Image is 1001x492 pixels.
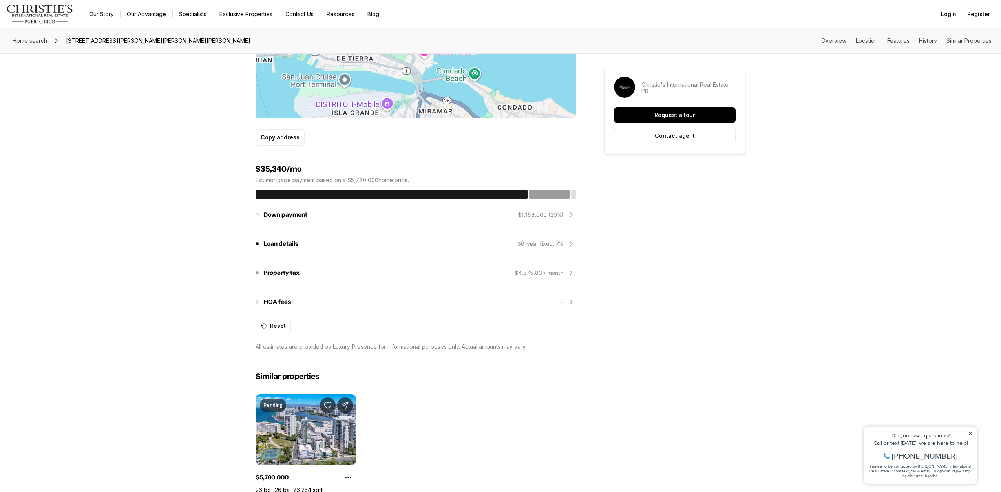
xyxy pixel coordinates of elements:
[967,11,990,17] span: Register
[320,9,361,20] a: Resources
[263,212,307,218] p: Down payment
[641,82,736,94] p: Christie's International Real Estate PR
[340,470,356,485] button: Property options
[256,263,576,282] div: Property tax$4,575.83 / month
[8,18,113,23] div: Do you have questions?
[256,177,576,183] p: Est. mortgage payment based on a $5,780,000 home price.
[655,133,695,139] p: Contact agent
[261,323,286,329] div: Reset
[559,298,563,306] div: --
[887,37,910,44] a: Skip to: Features
[10,48,112,63] span: I agree to be contacted by [PERSON_NAME] International Real Estate PR via text, call & email. To ...
[256,205,576,224] div: Down payment$1,156,000 (20%)
[941,11,956,17] span: Login
[8,25,113,31] div: Call or text [DATE], we are here to help!
[919,37,937,44] a: Skip to: History
[63,35,254,47] span: [STREET_ADDRESS][PERSON_NAME][PERSON_NAME][PERSON_NAME]
[256,344,526,350] p: All estimates are provided by Luxury Presence for informational purposes only. Actual amounts may...
[654,112,695,118] p: Request a tour
[263,241,298,247] p: Loan details
[517,240,563,248] div: 30-year fixed, 7%
[946,37,992,44] a: Skip to: Similar Properties
[856,37,878,44] a: Skip to: Location
[256,293,576,311] div: HOA fees--
[320,397,336,413] button: Save Property: 51 MUÑOZ RIVERA AVE, CORNER LOS ROSALES, LAS PALMERAS ST
[614,107,736,123] button: Request a tour
[936,6,961,22] button: Login
[256,129,305,146] button: Copy address
[263,402,283,408] p: Pending
[121,9,172,20] a: Our Advantage
[518,211,563,219] div: $1,156,000 (20%)
[821,38,992,44] nav: Page section menu
[256,165,576,174] h4: $35,340/mo
[263,270,300,276] p: Property tax
[256,318,291,334] button: Reset
[515,269,563,277] div: $4,575.83 / month
[256,372,319,382] h2: Similar properties
[6,5,73,24] img: logo
[261,134,300,141] p: Copy address
[32,37,98,45] span: [PHONE_NUMBER]
[263,299,291,305] p: HOA fees
[256,234,576,253] div: Loan details30-year fixed, 7%
[173,9,213,20] a: Specialists
[13,37,47,44] span: Home search
[213,9,279,20] a: Exclusive Properties
[256,2,576,118] img: Map of 51 MUÑOZ RIVERA AVE, CORNER LOS ROSALES, LAS PALMERAS ST, SAN JUAN PR, 00901
[337,397,353,413] button: Share Property
[963,6,995,22] button: Register
[279,9,320,20] button: Contact Us
[9,35,50,47] a: Home search
[83,9,120,20] a: Our Story
[821,37,846,44] a: Skip to: Overview
[614,128,736,144] button: Contact agent
[361,9,385,20] a: Blog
